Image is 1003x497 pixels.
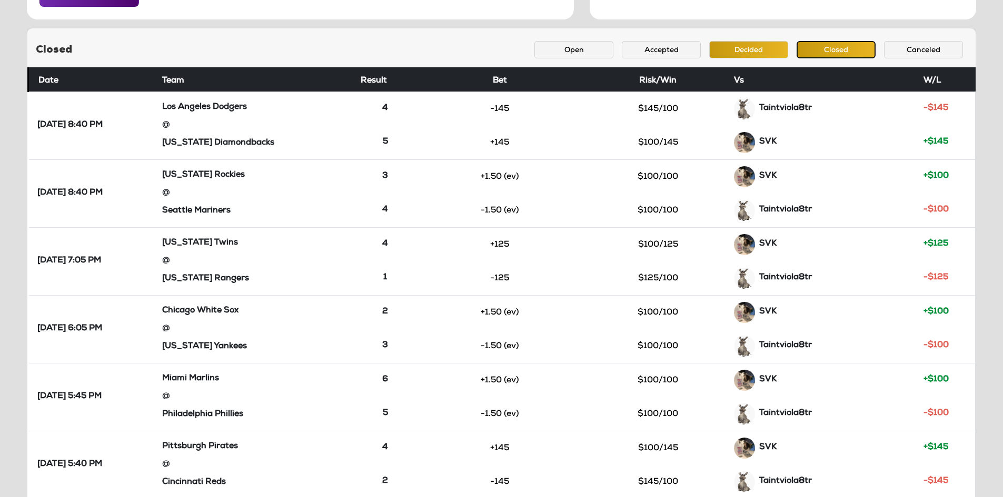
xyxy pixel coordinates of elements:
button: $100/100 [619,405,698,423]
th: Bet [414,67,585,92]
div: @ [162,184,353,204]
button: Open [534,41,613,58]
button: $125/100 [619,269,698,287]
strong: Philadelphia Phillies [162,410,243,419]
th: Risk/Win [586,67,730,92]
strong: -$145 [923,477,948,485]
strong: 4 [382,443,388,452]
strong: SVK [759,172,777,180]
strong: [US_STATE] Rockies [162,171,245,179]
strong: SVK [759,138,777,146]
div: @ [162,319,353,339]
button: $100/100 [619,303,698,321]
img: GGTJwxpDP8f4YzxztqnhC4AAAAASUVORK5CYII= [734,302,755,323]
img: GGTJwxpDP8f4YzxztqnhC4AAAAASUVORK5CYII= [734,438,755,459]
img: 9k= [734,336,755,357]
button: -1.50 (ev) [460,405,539,423]
strong: SVK [759,308,777,316]
strong: [US_STATE] Diamondbacks [162,139,274,147]
button: $100/100 [619,371,698,389]
strong: +$145 [923,138,948,146]
img: 9k= [734,471,755,492]
strong: [DATE] 8:40 PM [37,188,103,199]
strong: [US_STATE] Yankees [162,342,247,351]
th: W/L [919,67,975,92]
strong: Taintviola8tr [759,273,812,282]
strong: -$125 [923,273,948,282]
h5: Closed [36,44,72,56]
strong: Taintviola8tr [759,477,812,485]
button: $100/100 [619,337,698,355]
strong: Taintviola8tr [759,341,812,350]
strong: +$125 [923,240,948,248]
strong: 5 [383,409,388,418]
strong: 6 [382,376,388,384]
strong: [US_STATE] Twins [162,239,238,247]
button: $145/100 [619,473,698,491]
strong: Pittsburgh Pirates [162,442,238,451]
strong: Taintviola8tr [759,206,812,214]
div: @ [162,251,353,271]
button: -1.50 (ev) [460,337,539,355]
strong: 5 [383,138,388,146]
div: @ [162,455,353,475]
strong: -$100 [923,409,949,418]
img: 9k= [734,403,755,424]
button: -1.50 (ev) [460,201,539,219]
strong: Taintviola8tr [759,104,812,113]
strong: [DATE] 7:05 PM [37,256,101,267]
strong: -$100 [923,341,949,350]
strong: Miami Marlins [162,374,219,383]
th: Result [356,67,414,92]
strong: 4 [382,104,388,113]
th: Date [28,67,158,92]
button: -125 [460,269,539,287]
button: $145/100 [619,100,698,118]
strong: 4 [382,240,388,248]
strong: +$100 [923,376,949,384]
strong: 4 [382,206,388,214]
strong: -$100 [923,206,949,214]
button: +125 [460,236,539,253]
strong: 3 [382,172,388,180]
strong: 1 [383,273,387,282]
button: $100/100 [619,201,698,219]
strong: SVK [759,443,777,452]
button: $100/145 [619,439,698,457]
strong: [DATE] 6:05 PM [37,323,102,335]
strong: 3 [382,341,388,350]
strong: -$145 [923,104,948,113]
strong: [DATE] 5:45 PM [37,391,102,403]
button: $100/125 [619,236,698,253]
strong: [US_STATE] Rangers [162,275,249,283]
img: GGTJwxpDP8f4YzxztqnhC4AAAAASUVORK5CYII= [734,234,755,255]
strong: +$100 [923,172,949,180]
img: GGTJwxpDP8f4YzxztqnhC4AAAAASUVORK5CYII= [734,166,755,187]
button: Accepted [622,41,701,58]
img: 9k= [734,268,755,289]
strong: SVK [759,376,777,384]
button: +145 [460,439,539,457]
strong: 2 [382,477,388,485]
strong: Seattle Mariners [162,207,231,215]
button: Decided [709,41,788,58]
strong: [DATE] 8:40 PM [37,120,103,131]
img: 9k= [734,98,755,119]
strong: Cincinnati Reds [162,478,226,486]
button: $100/145 [619,134,698,151]
strong: Taintviola8tr [759,409,812,418]
strong: SVK [759,240,777,248]
button: +1.50 (ev) [460,303,539,321]
button: +145 [460,134,539,151]
strong: Los Angeles Dodgers [162,103,247,111]
img: GGTJwxpDP8f4YzxztqnhC4AAAAASUVORK5CYII= [734,370,755,391]
strong: +$100 [923,308,949,316]
button: -145 [460,100,539,118]
div: @ [162,387,353,407]
button: Closed [797,41,876,58]
button: $100/100 [619,168,698,186]
div: @ [162,116,353,136]
button: -145 [460,473,539,491]
th: Vs [730,67,919,92]
button: Canceled [884,41,963,58]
